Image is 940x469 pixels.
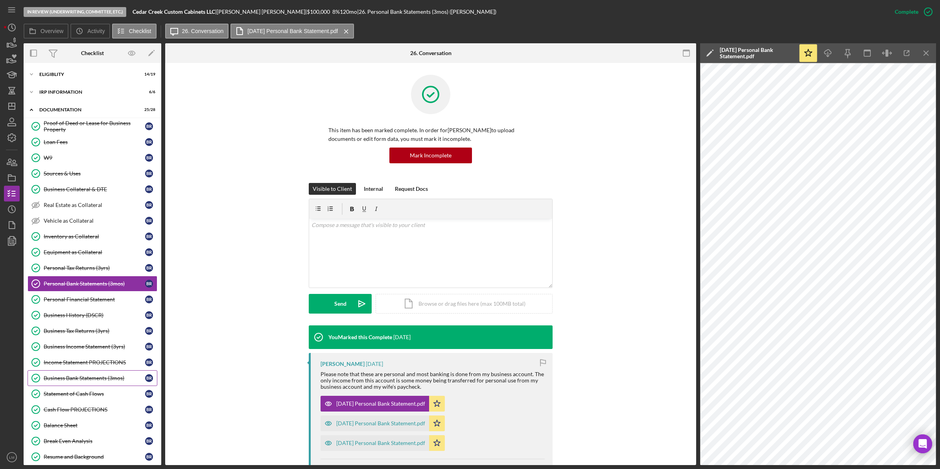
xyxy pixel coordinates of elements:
a: Business History (DSCR)BR [28,307,157,323]
button: Checklist [112,24,157,39]
div: B R [145,390,153,398]
div: Break Even Analysis [44,438,145,444]
div: 25 / 28 [141,107,155,112]
label: Overview [41,28,63,34]
button: [DATE] Personal Bank Statement.pdf [321,435,445,451]
div: Mark Incomplete [410,148,452,163]
div: [DATE] Personal Bank Statement.pdf [336,401,425,407]
a: Personal Financial StatementBR [28,292,157,307]
div: Vehicle as Collateral [44,218,145,224]
a: Balance SheetBR [28,417,157,433]
div: Business Income Statement (3yrs) [44,343,145,350]
div: [PERSON_NAME] [PERSON_NAME] | [217,9,307,15]
div: B R [145,358,153,366]
div: B R [145,327,153,335]
button: [DATE] Personal Bank Statement.pdf [321,396,445,412]
div: 6 / 6 [141,90,155,94]
button: [DATE] Personal Bank Statement.pdf [230,24,354,39]
div: [PERSON_NAME] [321,361,365,367]
label: [DATE] Personal Bank Statement.pdf [247,28,338,34]
div: W9 [44,155,145,161]
div: Open Intercom Messenger [913,434,932,453]
label: Activity [87,28,105,34]
div: B R [145,437,153,445]
div: Checklist [81,50,104,56]
div: Personal Bank Statements (3mos) [44,281,145,287]
div: B R [145,217,153,225]
button: [DATE] Personal Bank Statement.pdf [321,415,445,431]
button: Overview [24,24,68,39]
div: Request Docs [395,183,428,195]
button: 26. Conversation [165,24,229,39]
button: Request Docs [391,183,432,195]
div: Equipment as Collateral [44,249,145,255]
a: Sources & UsesBR [28,166,157,181]
p: This item has been marked complete. In order for [PERSON_NAME] to upload documents or edit form d... [328,126,533,144]
button: Send [309,294,372,314]
a: Resume and BackgroundBR [28,449,157,465]
div: B R [145,122,153,130]
div: Eligiblity [39,72,136,77]
div: Cash Flow PROJECTIONS [44,406,145,413]
div: [DATE] Personal Bank Statement.pdf [336,420,425,427]
div: [DATE] Personal Bank Statement.pdf [336,440,425,446]
div: Business History (DSCR) [44,312,145,318]
div: B R [145,138,153,146]
div: [DATE] Personal Bank Statement.pdf [720,47,794,59]
div: Statement of Cash Flows [44,391,145,397]
div: Real Estate as Collateral [44,202,145,208]
a: Proof of Deed or Lease for Business PropertyBR [28,118,157,134]
button: Mark Incomplete [389,148,472,163]
div: B R [145,280,153,288]
div: Resume and Background [44,454,145,460]
div: Balance Sheet [44,422,145,428]
div: B R [145,154,153,162]
label: 26. Conversation [182,28,224,34]
div: Visible to Client [313,183,352,195]
a: Inventory as CollateralBR [28,229,157,244]
button: Complete [887,4,936,20]
div: Income Statement PROJECTIONS [44,359,145,366]
a: Equipment as CollateralBR [28,244,157,260]
div: Internal [364,183,383,195]
a: Personal Tax Returns (3yrs)BR [28,260,157,276]
a: Cash Flow PROJECTIONSBR [28,402,157,417]
time: 2025-06-24 21:30 [366,361,383,367]
div: IRP Information [39,90,136,94]
div: 8 % [332,9,340,15]
div: Business Bank Statements (3mos) [44,375,145,381]
div: B R [145,201,153,209]
div: Loan Fees [44,139,145,145]
div: Sources & Uses [44,170,145,177]
div: B R [145,264,153,272]
div: Business Collateral & DTE [44,186,145,192]
div: Business Tax Returns (3yrs) [44,328,145,334]
a: Personal Bank Statements (3mos)BR [28,276,157,292]
div: B R [145,185,153,193]
div: B R [145,406,153,414]
div: Personal Financial Statement [44,296,145,303]
time: 2025-06-25 16:57 [393,334,411,340]
a: Real Estate as CollateralBR [28,197,157,213]
div: Send [334,294,347,314]
label: Checklist [129,28,151,34]
a: Loan FeesBR [28,134,157,150]
div: Documentation [39,107,136,112]
button: LM [4,449,20,465]
a: Business Bank Statements (3mos)BR [28,370,157,386]
div: Proof of Deed or Lease for Business Property [44,120,145,133]
div: $100,000 [307,9,332,15]
div: | [133,9,217,15]
div: You Marked this Complete [328,334,392,340]
a: W9BR [28,150,157,166]
div: Inventory as Collateral [44,233,145,240]
div: Complete [895,4,918,20]
div: B R [145,343,153,351]
div: Personal Tax Returns (3yrs) [44,265,145,271]
a: Income Statement PROJECTIONSBR [28,355,157,370]
a: Business Collateral & DTEBR [28,181,157,197]
div: 120 mo [340,9,357,15]
div: B R [145,374,153,382]
a: Business Income Statement (3yrs)BR [28,339,157,355]
div: In Review (Underwriting, Committee, Etc.) [24,7,126,17]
